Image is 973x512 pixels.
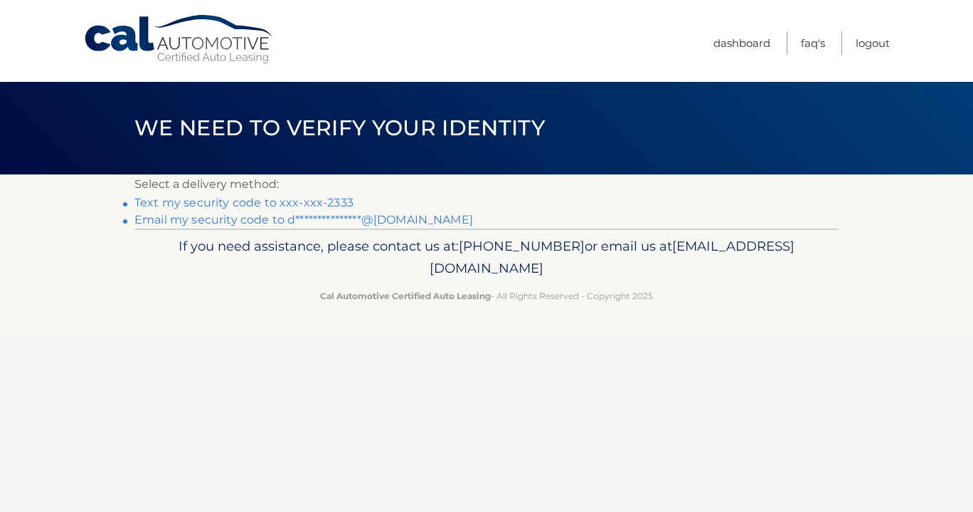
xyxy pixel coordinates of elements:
a: Dashboard [713,31,770,55]
a: Logout [856,31,890,55]
p: If you need assistance, please contact us at: or email us at [144,235,829,281]
span: We need to verify your identity [134,115,545,141]
p: - All Rights Reserved - Copyright 2025 [144,288,829,303]
p: Select a delivery method: [134,174,839,194]
a: Cal Automotive [83,14,275,65]
strong: Cal Automotive Certified Auto Leasing [320,291,491,301]
a: FAQ's [801,31,825,55]
span: [PHONE_NUMBER] [459,238,585,254]
a: Text my security code to xxx-xxx-2333 [134,196,353,209]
